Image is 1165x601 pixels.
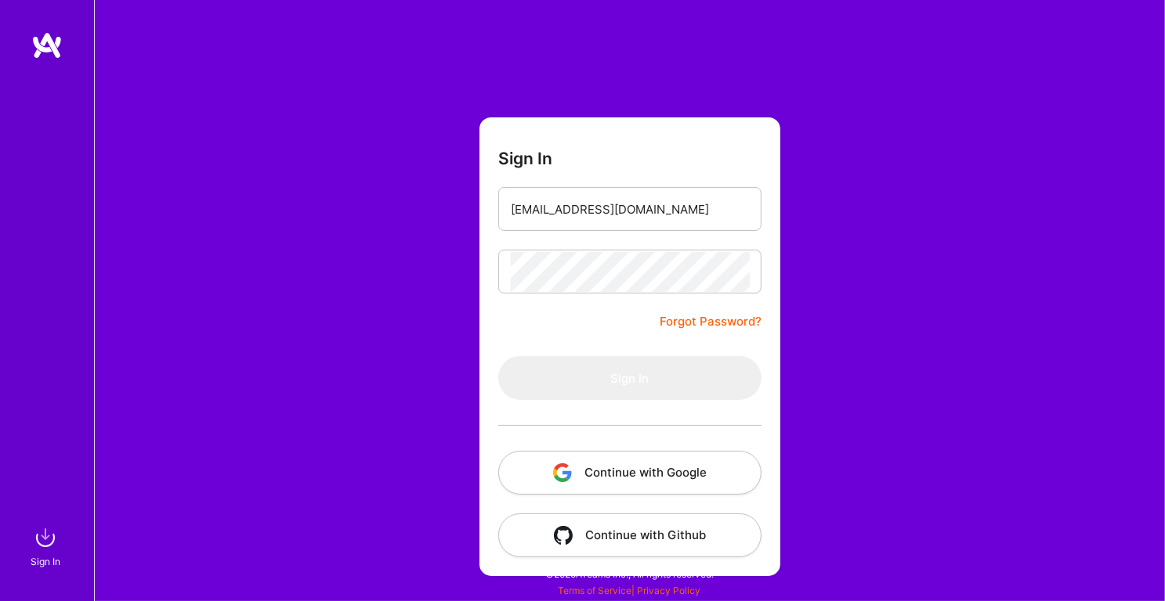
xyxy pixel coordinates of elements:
[511,189,749,229] input: Email...
[498,513,762,557] button: Continue with Github
[94,554,1165,593] div: © 2025 ATeams Inc., All rights reserved.
[33,522,61,570] a: sign inSign In
[498,149,552,168] h3: Sign In
[638,585,701,596] a: Privacy Policy
[559,585,701,596] span: |
[660,312,762,331] a: Forgot Password?
[559,585,632,596] a: Terms of Service
[498,451,762,495] button: Continue with Google
[553,463,572,482] img: icon
[31,553,60,570] div: Sign In
[498,356,762,400] button: Sign In
[30,522,61,553] img: sign in
[554,526,573,545] img: icon
[31,31,63,59] img: logo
